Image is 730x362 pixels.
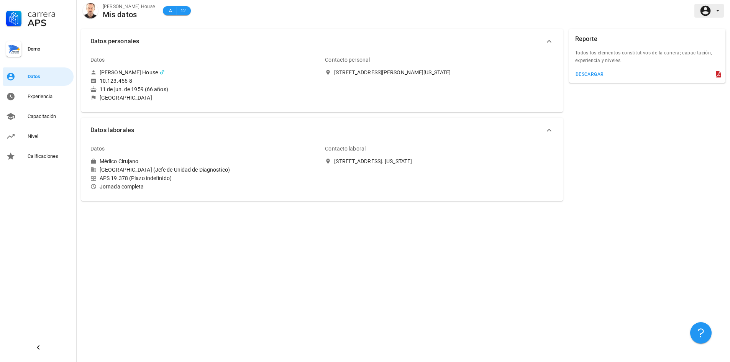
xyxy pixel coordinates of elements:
span: Datos personales [90,36,545,47]
div: [PERSON_NAME] House [100,69,158,76]
div: [PERSON_NAME] House [103,3,155,10]
span: A [167,7,174,15]
div: avatar [83,3,98,18]
div: [STREET_ADDRESS]. [US_STATE] [334,158,412,165]
a: [STREET_ADDRESS][PERSON_NAME][US_STATE] [325,69,553,76]
button: Datos personales [81,29,563,54]
div: Capacitación [28,113,71,120]
div: [STREET_ADDRESS][PERSON_NAME][US_STATE] [334,69,451,76]
button: descargar [572,69,607,80]
div: Mis datos [103,10,155,19]
div: APS 19.378 (Plazo indefinido) [90,175,319,182]
div: Médico Cirujano [100,158,139,165]
div: Reporte [575,29,597,49]
a: Capacitación [3,107,74,126]
a: Experiencia [3,87,74,106]
a: Calificaciones [3,147,74,165]
div: Datos [90,51,105,69]
div: 11 de jun. de 1959 (66 años) [90,86,319,93]
div: Datos [28,74,71,80]
div: Datos [90,139,105,158]
div: Nivel [28,133,71,139]
a: Datos [3,67,74,86]
div: descargar [575,72,604,77]
a: Nivel [3,127,74,146]
div: Todos los elementos constitutivos de la carrera; capacitación, experiencia y niveles. [569,49,725,69]
div: Experiencia [28,93,71,100]
div: Carrera [28,9,71,18]
span: Datos laborales [90,125,545,136]
div: Demo [28,46,71,52]
div: Contacto personal [325,51,370,69]
a: [STREET_ADDRESS]. [US_STATE] [325,158,553,165]
div: [GEOGRAPHIC_DATA] (Jefe de Unidad de Diagnostico) [90,166,319,173]
div: APS [28,18,71,28]
div: Calificaciones [28,153,71,159]
div: Contacto laboral [325,139,366,158]
div: Jornada completa [90,183,319,190]
button: Datos laborales [81,118,563,143]
span: 12 [180,7,186,15]
div: [GEOGRAPHIC_DATA] [100,94,152,101]
div: 10.123.456-8 [100,77,132,84]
